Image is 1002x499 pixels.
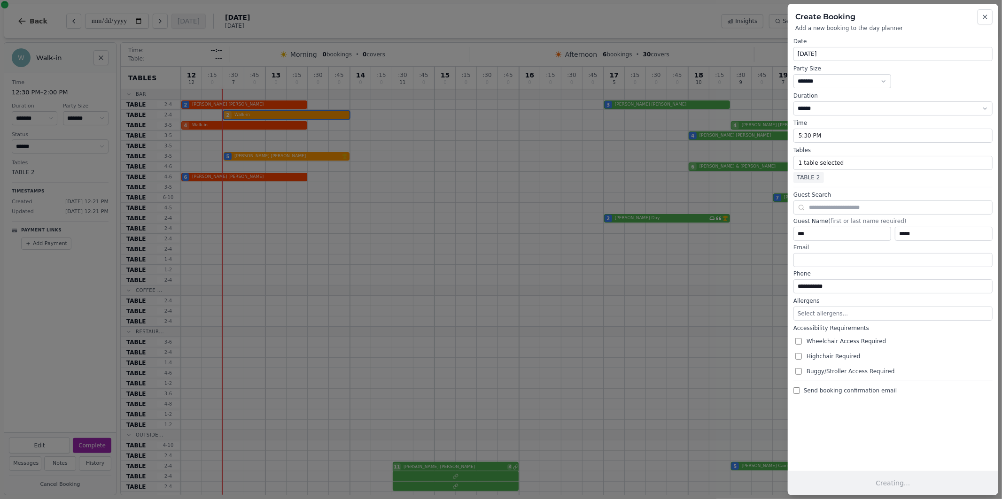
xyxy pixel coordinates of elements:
[798,310,848,317] span: Select allergens...
[807,338,886,345] span: Wheelchair Access Required
[793,172,824,183] span: TABLE 2
[793,65,891,72] label: Party Size
[795,338,802,345] input: Wheelchair Access Required
[807,368,895,375] span: Buggy/Stroller Access Required
[795,353,802,360] input: Highchair Required
[793,146,993,154] label: Tables
[793,92,993,100] label: Duration
[793,244,993,251] label: Email
[793,270,993,277] label: Phone
[793,191,993,199] label: Guest Search
[795,11,991,23] h2: Create Booking
[804,387,897,394] span: Send booking confirmation email
[793,297,993,305] label: Allergens
[793,38,993,45] label: Date
[793,156,993,170] button: 1 table selected
[793,47,993,61] button: [DATE]
[793,217,993,225] label: Guest Name
[795,368,802,375] input: Buggy/Stroller Access Required
[807,353,861,360] span: Highchair Required
[795,24,991,32] p: Add a new booking to the day planner
[788,471,998,495] button: Creating...
[793,324,993,332] label: Accessibility Requirements
[828,218,906,224] span: (first or last name required)
[793,307,993,321] button: Select allergens...
[793,119,993,127] label: Time
[793,129,993,143] button: 5:30 PM
[793,387,800,394] input: Send booking confirmation email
